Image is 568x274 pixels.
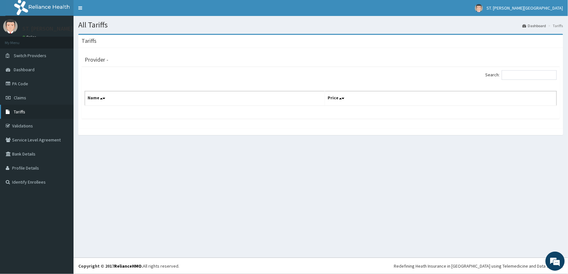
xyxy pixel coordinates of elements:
[33,36,107,44] div: Chat with us now
[85,57,108,63] h3: Provider -
[78,263,143,269] strong: Copyright © 2017 .
[3,19,18,34] img: User Image
[502,70,557,80] input: Search:
[12,32,26,48] img: d_794563401_company_1708531726252_794563401
[325,91,557,106] th: Price
[22,35,38,39] a: Online
[14,67,35,72] span: Dashboard
[85,91,325,106] th: Name
[22,26,126,32] p: ST. [PERSON_NAME][GEOGRAPHIC_DATA]
[14,95,26,101] span: Claims
[486,70,557,80] label: Search:
[3,174,122,197] textarea: Type your message and hit 'Enter'
[14,53,46,58] span: Switch Providers
[14,109,25,115] span: Tariffs
[74,258,568,274] footer: All rights reserved.
[105,3,120,19] div: Minimize live chat window
[78,21,563,29] h1: All Tariffs
[547,23,563,28] li: Tariffs
[114,263,142,269] a: RelianceHMO
[475,4,483,12] img: User Image
[82,38,97,44] h3: Tariffs
[487,5,563,11] span: ST. [PERSON_NAME][GEOGRAPHIC_DATA]
[37,80,88,145] span: We're online!
[523,23,546,28] a: Dashboard
[394,263,563,269] div: Redefining Heath Insurance in [GEOGRAPHIC_DATA] using Telemedicine and Data Science!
